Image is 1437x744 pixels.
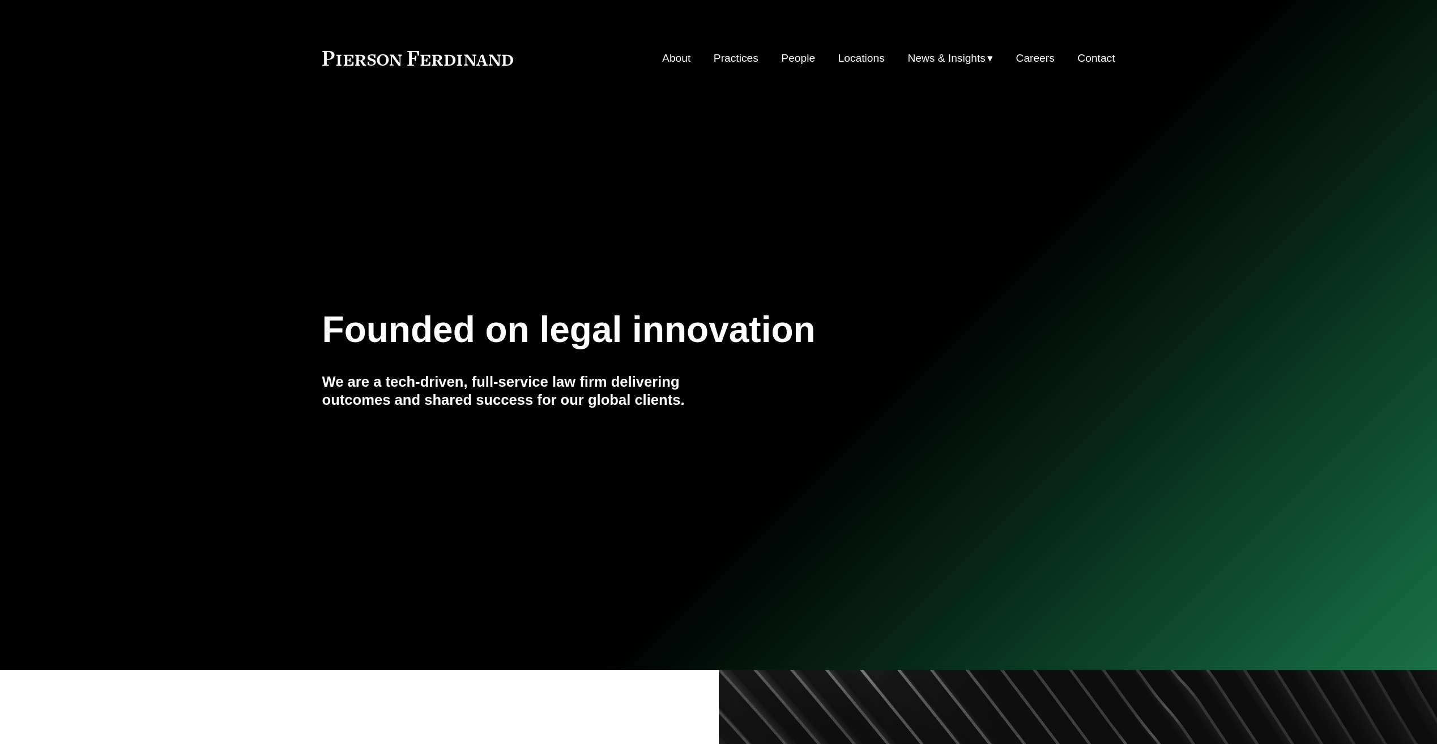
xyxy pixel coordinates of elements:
[1077,48,1115,69] a: Contact
[714,48,758,69] a: Practices
[322,309,983,350] h1: Founded on legal innovation
[838,48,885,69] a: Locations
[907,48,993,69] a: folder dropdown
[662,48,690,69] a: About
[781,48,815,69] a: People
[907,49,986,69] span: News & Insights
[322,373,719,409] h4: We are a tech-driven, full-service law firm delivering outcomes and shared success for our global...
[1016,48,1055,69] a: Careers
